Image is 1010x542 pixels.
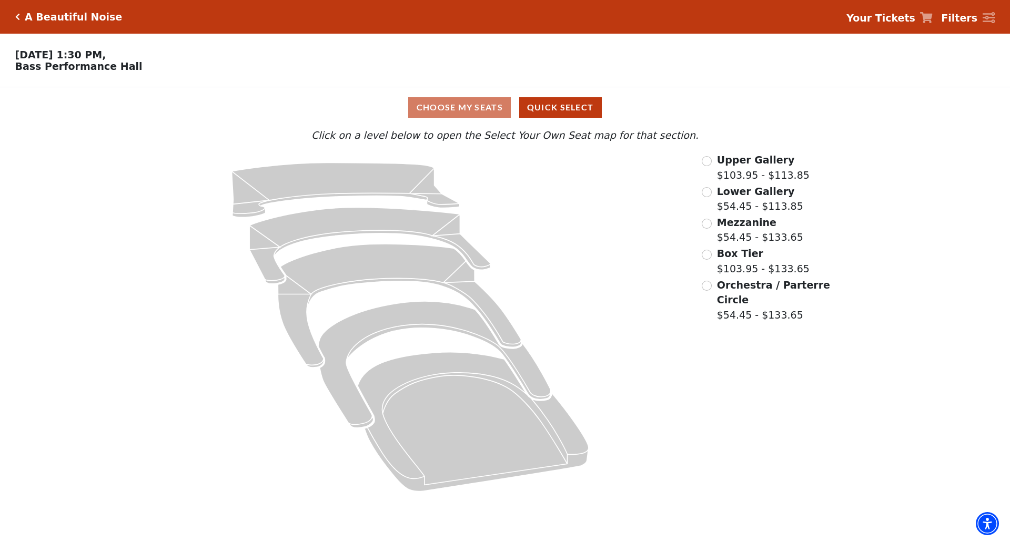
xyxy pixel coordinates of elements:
[25,11,122,23] h5: A Beautiful Noise
[717,279,830,306] span: Orchestra / Parterre Circle
[941,11,995,26] a: Filters
[717,154,795,166] span: Upper Gallery
[358,352,589,492] path: Orchestra / Parterre Circle - Seats Available: 29
[717,278,832,323] label: $54.45 - $133.65
[717,186,795,197] span: Lower Gallery
[702,156,712,166] input: Upper Gallery$103.95 - $113.85
[717,184,803,214] label: $54.45 - $113.85
[702,187,712,197] input: Lower Gallery$54.45 - $113.85
[702,281,712,291] input: Orchestra / Parterre Circle$54.45 - $133.65
[976,512,999,535] div: Accessibility Menu
[232,163,460,218] path: Upper Gallery - Seats Available: 250
[249,208,490,284] path: Lower Gallery - Seats Available: 26
[846,11,933,26] a: Your Tickets
[717,248,763,259] span: Box Tier
[846,12,915,24] strong: Your Tickets
[134,128,876,143] p: Click on a level below to open the Select Your Own Seat map for that section.
[717,152,810,182] label: $103.95 - $113.85
[717,246,810,276] label: $103.95 - $133.65
[941,12,977,24] strong: Filters
[702,219,712,229] input: Mezzanine$54.45 - $133.65
[717,217,776,228] span: Mezzanine
[702,250,712,260] input: Box Tier$103.95 - $133.65
[15,13,20,21] a: Click here to go back to filters
[519,97,602,118] button: Quick Select
[717,215,803,245] label: $54.45 - $133.65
